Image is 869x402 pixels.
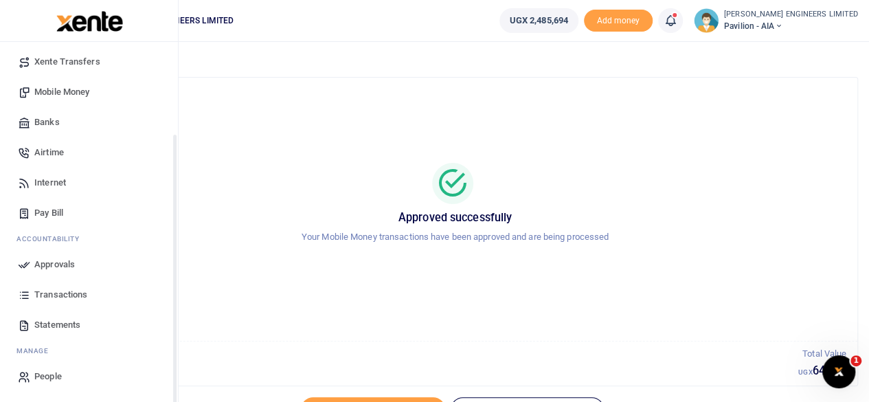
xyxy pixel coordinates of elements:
[34,318,80,332] span: Statements
[11,107,167,137] a: Banks
[34,288,87,302] span: Transactions
[34,176,66,190] span: Internet
[11,168,167,198] a: Internet
[798,368,812,376] small: UGX
[64,347,798,361] p: Total Transactions
[55,15,123,25] a: logo-small logo-large logo-large
[798,364,846,378] h5: 64,235
[56,11,123,32] img: logo-large
[798,347,846,361] p: Total Value
[34,85,89,99] span: Mobile Money
[11,137,167,168] a: Airtime
[11,228,167,249] li: Ac
[23,346,49,356] span: anage
[724,20,858,32] span: Pavilion - AIA
[494,8,584,33] li: Wallet ballance
[34,258,75,271] span: Approvals
[11,198,167,228] a: Pay Bill
[69,230,841,245] p: Your Mobile Money transactions have been approved and are being processed
[850,355,861,366] span: 1
[694,8,858,33] a: profile-user [PERSON_NAME] ENGINEERS LIMITED Pavilion - AIA
[34,55,100,69] span: Xente Transfers
[11,340,167,361] li: M
[11,47,167,77] a: Xente Transfers
[694,8,719,33] img: profile-user
[822,355,855,388] iframe: Intercom live chat
[499,8,578,33] a: UGX 2,485,694
[34,206,63,220] span: Pay Bill
[584,10,653,32] li: Toup your wallet
[34,115,60,129] span: Banks
[69,211,841,225] h5: Approved successfully
[11,77,167,107] a: Mobile Money
[11,361,167,392] a: People
[11,310,167,340] a: Statements
[64,364,798,378] h5: 1
[11,280,167,310] a: Transactions
[34,146,64,159] span: Airtime
[584,14,653,25] a: Add money
[724,9,858,21] small: [PERSON_NAME] ENGINEERS LIMITED
[584,10,653,32] span: Add money
[34,370,62,383] span: People
[11,249,167,280] a: Approvals
[27,234,79,244] span: countability
[510,14,568,27] span: UGX 2,485,694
